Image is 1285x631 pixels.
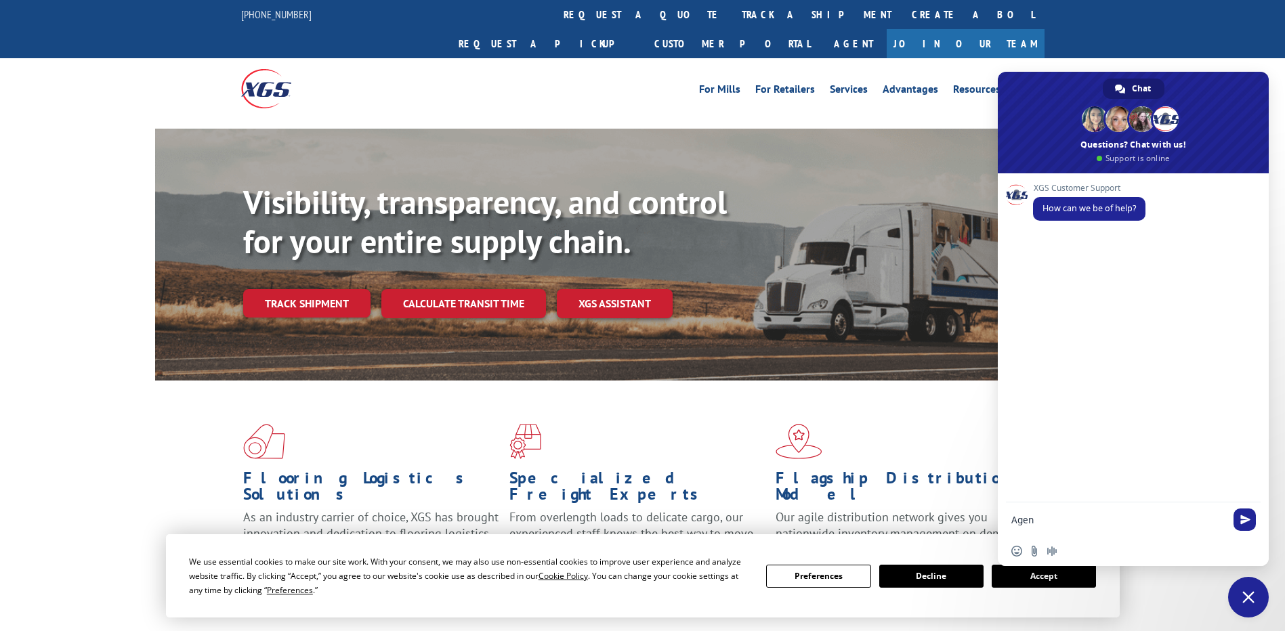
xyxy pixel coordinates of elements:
[883,84,938,99] a: Advantages
[166,534,1120,617] div: Cookie Consent Prompt
[1234,508,1256,531] span: Send
[509,424,541,459] img: xgs-icon-focused-on-flooring-red
[243,289,371,318] a: Track shipment
[992,565,1096,588] button: Accept
[189,554,750,597] div: We use essential cookies to make our site work. With your consent, we may also use non-essential ...
[243,470,499,509] h1: Flooring Logistics Solutions
[448,29,644,58] a: Request a pickup
[776,509,1025,541] span: Our agile distribution network gives you nationwide inventory management on demand.
[953,84,1000,99] a: Resources
[539,570,588,582] span: Cookie Policy
[830,84,868,99] a: Services
[776,470,1032,509] h1: Flagship Distribution Model
[243,424,285,459] img: xgs-icon-total-supply-chain-intelligence-red
[1033,183,1145,193] span: XGS Customer Support
[644,29,820,58] a: Customer Portal
[509,470,765,509] h1: Specialized Freight Experts
[1228,577,1269,617] div: Close chat
[766,565,870,588] button: Preferences
[557,289,673,318] a: XGS ASSISTANT
[776,424,822,459] img: xgs-icon-flagship-distribution-model-red
[1011,546,1022,557] span: Insert an emoji
[699,84,740,99] a: For Mills
[887,29,1045,58] a: Join Our Team
[267,584,313,596] span: Preferences
[879,565,984,588] button: Decline
[1042,202,1136,214] span: How can we be of help?
[1132,79,1151,99] span: Chat
[243,509,499,557] span: As an industry carrier of choice, XGS has brought innovation and dedication to flooring logistics...
[820,29,887,58] a: Agent
[1029,546,1040,557] span: Send a file
[1047,546,1057,557] span: Audio message
[243,181,727,262] b: Visibility, transparency, and control for your entire supply chain.
[509,509,765,569] p: From overlength loads to delicate cargo, our experienced staff knows the best way to move your fr...
[241,7,312,21] a: [PHONE_NUMBER]
[755,84,815,99] a: For Retailers
[1103,79,1164,99] div: Chat
[381,289,546,318] a: Calculate transit time
[1011,514,1225,526] textarea: Compose your message...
